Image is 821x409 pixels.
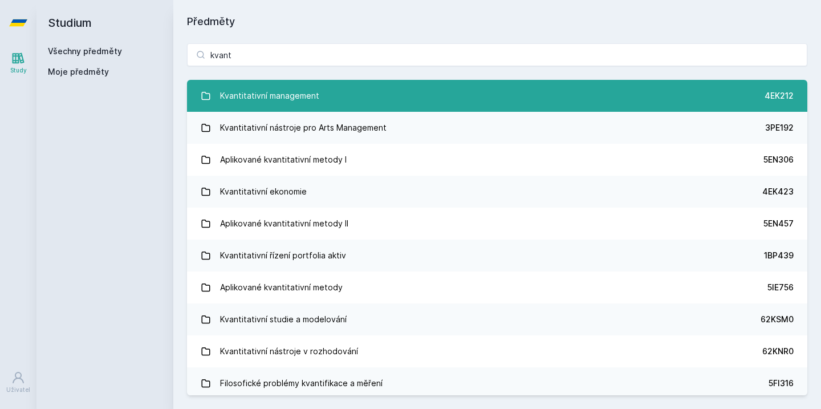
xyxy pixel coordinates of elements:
div: Kvantitativní řízení portfolia aktiv [220,244,346,267]
div: 1BP439 [764,250,794,261]
div: Kvantitativní nástroje pro Arts Management [220,116,387,139]
a: Aplikované kvantitativní metody II 5EN457 [187,208,807,240]
div: Filosofické problémy kvantifikace a měření [220,372,383,395]
div: 62KSM0 [761,314,794,325]
a: Kvantitativní nástroje pro Arts Management 3PE192 [187,112,807,144]
a: Kvantitativní řízení portfolia aktiv 1BP439 [187,240,807,272]
input: Název nebo ident předmětu… [187,43,807,66]
span: Moje předměty [48,66,109,78]
div: 5FI316 [769,378,794,389]
h1: Předměty [187,14,807,30]
div: Kvantitativní ekonomie [220,180,307,203]
a: Všechny předměty [48,46,122,56]
a: Uživatel [2,365,34,400]
div: Aplikované kvantitativní metody I [220,148,347,171]
a: Kvantitativní ekonomie 4EK423 [187,176,807,208]
a: Kvantitativní nástroje v rozhodování 62KNR0 [187,335,807,367]
a: Aplikované kvantitativní metody I 5EN306 [187,144,807,176]
div: Uživatel [6,386,30,394]
div: 3PE192 [765,122,794,133]
div: Aplikované kvantitativní metody II [220,212,348,235]
div: Aplikované kvantitativní metody [220,276,343,299]
div: 62KNR0 [762,346,794,357]
div: Kvantitativní management [220,84,319,107]
div: 5EN457 [763,218,794,229]
div: 5EN306 [763,154,794,165]
a: Kvantitativní studie a modelování 62KSM0 [187,303,807,335]
div: Study [10,66,27,75]
div: Kvantitativní studie a modelování [220,308,347,331]
a: Aplikované kvantitativní metody 5IE756 [187,272,807,303]
a: Study [2,46,34,80]
div: 5IE756 [767,282,794,293]
div: 4EK212 [765,90,794,102]
div: 4EK423 [762,186,794,197]
a: Kvantitativní management 4EK212 [187,80,807,112]
div: Kvantitativní nástroje v rozhodování [220,340,358,363]
a: Filosofické problémy kvantifikace a měření 5FI316 [187,367,807,399]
